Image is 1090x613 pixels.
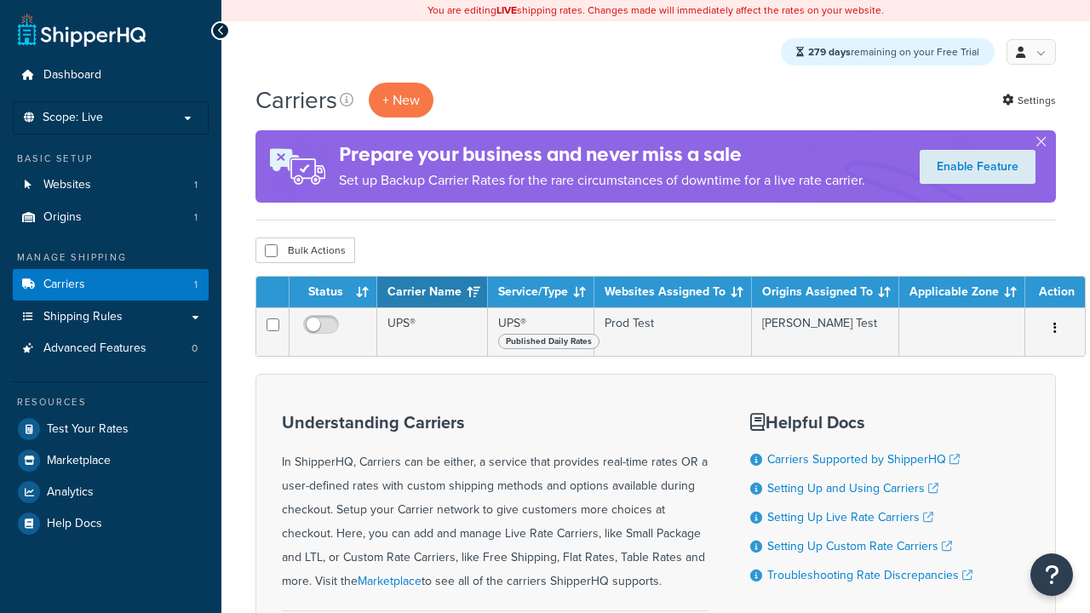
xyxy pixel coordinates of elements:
span: Scope: Live [43,111,103,125]
span: Analytics [47,485,94,500]
td: Prod Test [594,307,752,356]
h3: Understanding Carriers [282,413,708,432]
div: Basic Setup [13,152,209,166]
span: Dashboard [43,68,101,83]
b: LIVE [496,3,517,18]
li: Carriers [13,269,209,301]
a: Enable Feature [920,150,1035,184]
a: Carriers Supported by ShipperHQ [767,450,960,468]
a: Advanced Features 0 [13,333,209,364]
button: Bulk Actions [255,238,355,263]
span: Marketplace [47,454,111,468]
a: Settings [1002,89,1056,112]
span: Test Your Rates [47,422,129,437]
strong: 279 days [808,44,851,60]
button: Open Resource Center [1030,553,1073,596]
span: Carriers [43,278,85,292]
th: Origins Assigned To: activate to sort column ascending [752,277,899,307]
a: Setting Up and Using Carriers [767,479,938,497]
li: Advanced Features [13,333,209,364]
a: Setting Up Custom Rate Carriers [767,537,952,555]
span: 0 [192,341,198,356]
td: [PERSON_NAME] Test [752,307,899,356]
h3: Helpful Docs [750,413,972,432]
span: Published Daily Rates [498,334,599,349]
th: Action [1025,277,1085,307]
td: UPS® [377,307,488,356]
th: Websites Assigned To: activate to sort column ascending [594,277,752,307]
p: Set up Backup Carrier Rates for the rare circumstances of downtime for a live rate carrier. [339,169,865,192]
span: 1 [194,178,198,192]
span: Websites [43,178,91,192]
th: Applicable Zone: activate to sort column ascending [899,277,1025,307]
span: Advanced Features [43,341,146,356]
a: Marketplace [358,572,422,590]
th: Service/Type: activate to sort column ascending [488,277,594,307]
span: Shipping Rules [43,310,123,324]
a: Troubleshooting Rate Discrepancies [767,566,972,584]
a: Dashboard [13,60,209,91]
a: Analytics [13,477,209,507]
a: Help Docs [13,508,209,539]
h4: Prepare your business and never miss a sale [339,140,865,169]
h1: Carriers [255,83,337,117]
span: Help Docs [47,517,102,531]
li: Origins [13,202,209,233]
div: Manage Shipping [13,250,209,265]
a: Origins 1 [13,202,209,233]
button: + New [369,83,433,117]
span: 1 [194,210,198,225]
a: Marketplace [13,445,209,476]
a: ShipperHQ Home [18,13,146,47]
div: Resources [13,395,209,410]
th: Carrier Name: activate to sort column ascending [377,277,488,307]
a: Websites 1 [13,169,209,201]
a: Shipping Rules [13,301,209,333]
a: Carriers 1 [13,269,209,301]
div: remaining on your Free Trial [781,38,995,66]
img: ad-rules-rateshop-fe6ec290ccb7230408bd80ed9643f0289d75e0ffd9eb532fc0e269fcd187b520.png [255,130,339,203]
span: Origins [43,210,82,225]
a: Setting Up Live Rate Carriers [767,508,933,526]
div: In ShipperHQ, Carriers can be either, a service that provides real-time rates OR a user-defined r... [282,413,708,593]
td: UPS® [488,307,594,356]
a: Test Your Rates [13,414,209,444]
span: 1 [194,278,198,292]
th: Status: activate to sort column ascending [290,277,377,307]
li: Websites [13,169,209,201]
